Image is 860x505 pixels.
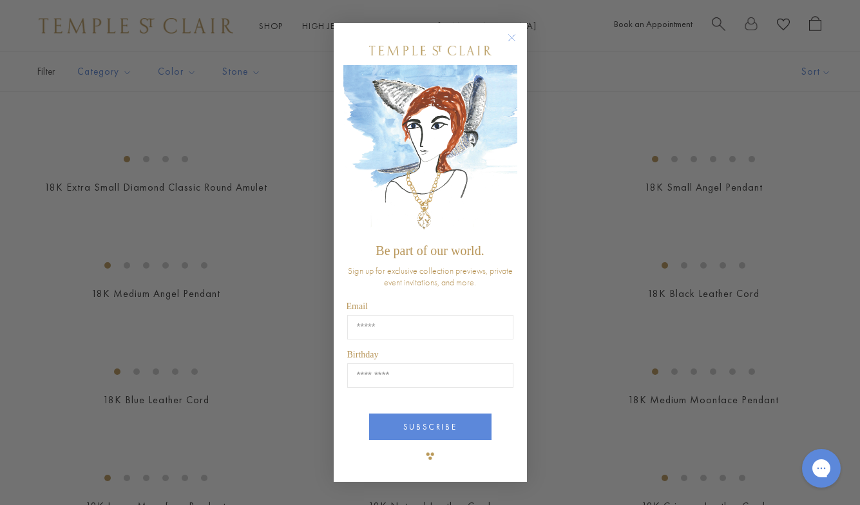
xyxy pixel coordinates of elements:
[376,243,484,258] span: Be part of our world.
[347,301,368,311] span: Email
[510,36,526,52] button: Close dialog
[347,315,513,339] input: Email
[369,414,492,440] button: SUBSCRIBE
[796,444,847,492] iframe: Gorgias live chat messenger
[343,65,517,237] img: c4a9eb12-d91a-4d4a-8ee0-386386f4f338.jpeg
[348,265,513,288] span: Sign up for exclusive collection previews, private event invitations, and more.
[347,350,379,359] span: Birthday
[369,46,492,55] img: Temple St. Clair
[417,443,443,469] img: TSC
